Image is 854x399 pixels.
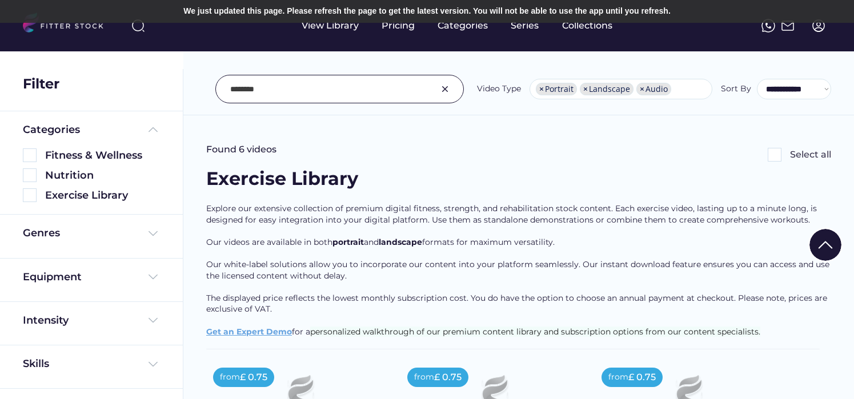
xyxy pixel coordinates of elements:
[364,237,379,247] span: and
[382,19,415,32] div: Pricing
[628,371,656,384] div: £ 0.75
[788,302,845,354] iframe: chat widget
[768,148,781,162] img: Rectangle%205126.svg
[146,227,160,240] img: Frame%20%284%29.svg
[477,83,521,95] div: Video Type
[23,313,69,328] div: Intensity
[332,237,364,247] span: portrait
[608,372,628,383] div: from
[206,143,276,156] div: Found 6 videos
[206,203,831,349] div: for a
[761,19,775,33] img: meteor-icons_whatsapp%20%281%29.svg
[45,168,160,183] div: Nutrition
[539,85,544,93] span: ×
[206,327,292,337] a: Get an Expert Demo
[220,372,240,383] div: from
[379,237,422,247] span: landscape
[146,357,160,371] img: Frame%20%284%29.svg
[434,371,462,384] div: £ 0.75
[45,148,160,163] div: Fitness & Wellness
[23,148,37,162] img: Rectangle%205126.svg
[206,166,358,192] div: Exercise Library
[438,19,488,32] div: Categories
[536,83,577,95] li: Portrait
[790,148,831,161] div: Select all
[511,19,539,32] div: Series
[146,270,160,284] img: Frame%20%284%29.svg
[206,237,332,247] span: Our videos are available in both
[23,123,80,137] div: Categories
[583,85,588,93] span: ×
[240,371,267,384] div: £ 0.75
[23,226,60,240] div: Genres
[206,293,829,315] span: The displayed price reflects the lowest monthly subscription cost. You do have the option to choo...
[806,353,843,388] iframe: chat widget
[812,19,825,33] img: profile-circle.svg
[580,83,634,95] li: Landscape
[414,372,434,383] div: from
[206,259,832,281] span: Our white-label solutions allow you to incorporate our content into your platform seamlessly. Our...
[640,85,644,93] span: ×
[23,188,37,202] img: Rectangle%205126.svg
[781,19,795,33] img: Frame%2051.svg
[146,313,160,327] img: Frame%20%284%29.svg
[23,13,113,36] img: LOGO.svg
[562,19,612,32] div: Collections
[422,237,555,247] span: formats for maximum versatility.
[302,19,359,32] div: View Library
[45,188,160,203] div: Exercise Library
[23,270,82,284] div: Equipment
[809,229,841,261] img: Group%201000002322%20%281%29.svg
[310,327,760,337] span: personalized walkthrough of our premium content library and subscription options from our content...
[131,19,145,33] img: search-normal%203.svg
[438,82,452,96] img: Group%201000002326.svg
[721,83,751,95] div: Sort By
[146,123,160,136] img: Frame%20%285%29.svg
[23,168,37,182] img: Rectangle%205126.svg
[23,74,59,94] div: Filter
[206,203,819,225] span: Explore our extensive collection of premium digital fitness, strength, and rehabilitation stock c...
[636,83,671,95] li: Audio
[23,357,51,371] div: Skills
